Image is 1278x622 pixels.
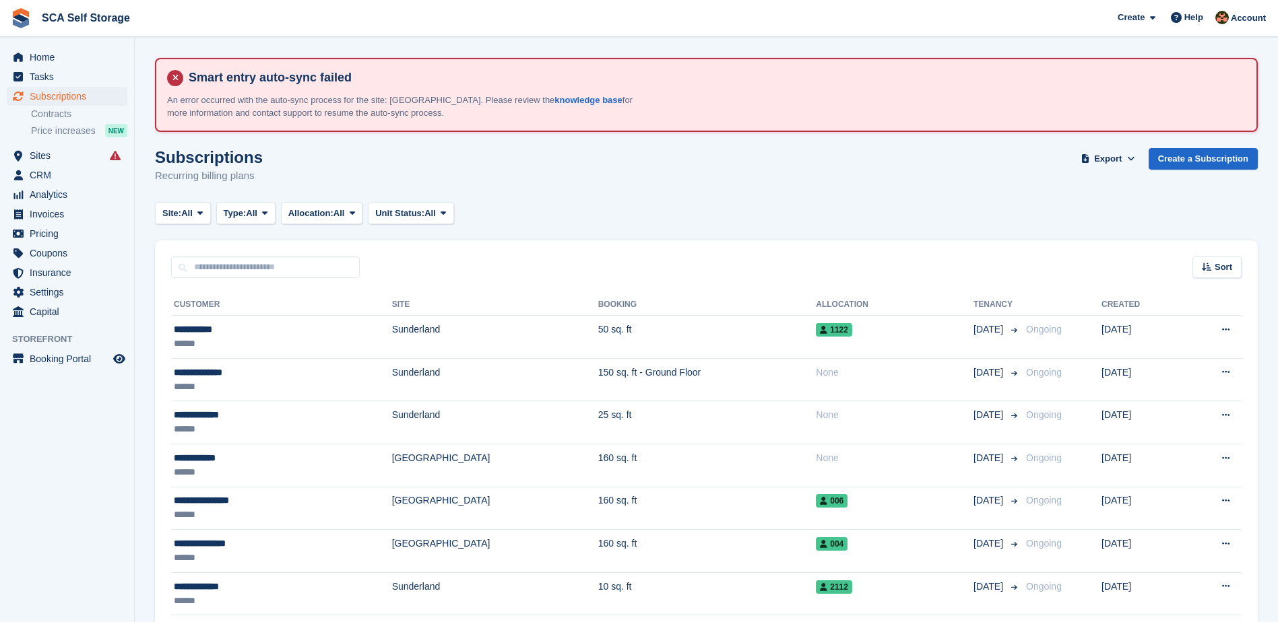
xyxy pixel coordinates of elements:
[973,322,1006,337] span: [DATE]
[816,323,852,337] span: 1122
[30,67,110,86] span: Tasks
[105,124,127,137] div: NEW
[1101,487,1182,530] td: [DATE]
[973,451,1006,465] span: [DATE]
[281,202,363,224] button: Allocation: All
[30,224,110,243] span: Pricing
[1026,538,1062,549] span: Ongoing
[1026,409,1062,420] span: Ongoing
[30,349,110,368] span: Booking Portal
[598,401,817,444] td: 25 sq. ft
[816,580,852,594] span: 2112
[1101,401,1182,444] td: [DATE]
[31,123,127,138] a: Price increases NEW
[1026,495,1062,506] span: Ongoing
[973,493,1006,508] span: [DATE]
[1026,367,1062,378] span: Ongoing
[816,366,973,380] div: None
[392,316,598,359] td: Sunderland
[598,294,817,316] th: Booking
[424,207,436,220] span: All
[246,207,257,220] span: All
[12,333,134,346] span: Storefront
[1231,11,1266,25] span: Account
[816,537,848,551] span: 004
[1101,530,1182,573] td: [DATE]
[1101,316,1182,359] td: [DATE]
[1101,358,1182,401] td: [DATE]
[31,108,127,120] a: Contracts
[30,185,110,204] span: Analytics
[7,283,127,302] a: menu
[1101,294,1182,316] th: Created
[1026,452,1062,463] span: Ongoing
[216,202,276,224] button: Type: All
[11,8,31,28] img: stora-icon-8386f47178a22dfd0bd8f6a31ec36ba5ce8667c1dd55bd0f319d3a0aa187defe.svg
[7,263,127,282] a: menu
[7,67,127,86] a: menu
[30,263,110,282] span: Insurance
[7,349,127,368] a: menu
[973,294,1021,316] th: Tenancy
[1101,444,1182,487] td: [DATE]
[816,294,973,316] th: Allocation
[392,572,598,615] td: Sunderland
[333,207,345,220] span: All
[7,48,127,67] a: menu
[598,572,817,615] td: 10 sq. ft
[598,487,817,530] td: 160 sq. ft
[224,207,247,220] span: Type:
[181,207,193,220] span: All
[1026,324,1062,335] span: Ongoing
[1149,148,1258,170] a: Create a Subscription
[598,316,817,359] td: 50 sq. ft
[1079,148,1138,170] button: Export
[30,283,110,302] span: Settings
[1026,581,1062,592] span: Ongoing
[816,451,973,465] div: None
[973,366,1006,380] span: [DATE]
[973,408,1006,422] span: [DATE]
[155,202,211,224] button: Site: All
[31,125,96,137] span: Price increases
[155,148,263,166] h1: Subscriptions
[7,302,127,321] a: menu
[1118,11,1145,24] span: Create
[30,48,110,67] span: Home
[7,166,127,184] a: menu
[392,487,598,530] td: [GEOGRAPHIC_DATA]
[288,207,333,220] span: Allocation:
[171,294,392,316] th: Customer
[30,244,110,263] span: Coupons
[1184,11,1203,24] span: Help
[30,302,110,321] span: Capital
[1215,11,1229,24] img: Sarah Race
[1215,261,1232,274] span: Sort
[375,207,424,220] span: Unit Status:
[7,205,127,223] a: menu
[598,530,817,573] td: 160 sq. ft
[155,168,263,184] p: Recurring billing plans
[7,87,127,106] a: menu
[36,7,135,29] a: SCA Self Storage
[30,87,110,106] span: Subscriptions
[183,70,1246,85] h4: Smart entry auto-sync failed
[816,408,973,422] div: None
[1094,152,1122,166] span: Export
[30,166,110,184] span: CRM
[816,494,848,508] span: 006
[392,358,598,401] td: Sunderland
[554,95,622,105] a: knowledge base
[1101,572,1182,615] td: [DATE]
[110,150,121,161] i: Smart entry sync failures have occurred
[368,202,453,224] button: Unit Status: All
[162,207,181,220] span: Site:
[7,244,127,263] a: menu
[392,530,598,573] td: [GEOGRAPHIC_DATA]
[30,146,110,165] span: Sites
[30,205,110,223] span: Invoices
[7,224,127,243] a: menu
[392,294,598,316] th: Site
[973,580,1006,594] span: [DATE]
[111,351,127,367] a: Preview store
